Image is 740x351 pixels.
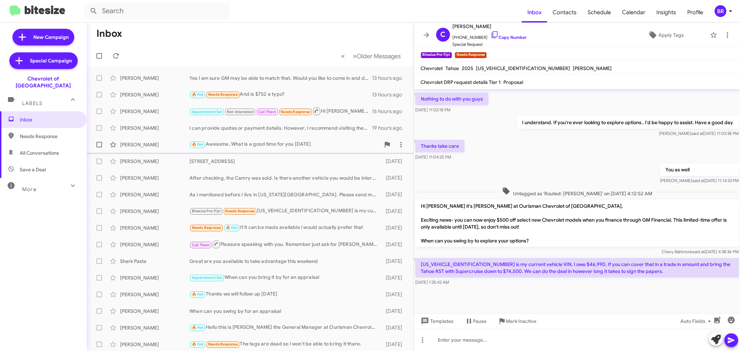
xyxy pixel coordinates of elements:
[192,92,204,97] span: 🔥 Hot
[709,5,732,17] button: BR
[192,342,204,346] span: 🔥 Hot
[675,315,719,327] button: Auto Fields
[189,158,381,165] div: [STREET_ADDRESS]
[22,100,42,106] span: Labels
[192,325,204,330] span: 🔥 Hot
[522,2,547,23] a: Inbox
[120,341,189,348] div: [PERSON_NAME]
[20,133,79,140] span: Needs Response
[189,308,381,315] div: When can you swing by for an appraisal
[504,79,524,85] span: Proposal
[120,75,189,82] div: [PERSON_NAME]
[660,163,739,176] p: You as well
[189,107,372,115] div: Hi [PERSON_NAME], did you try calling me? Do you have any updates?
[281,110,310,114] span: Needs Response
[189,258,381,265] div: Great are you available to take advantage this weekend
[582,2,616,23] a: Schedule
[446,65,459,71] span: Tahoe
[415,140,465,152] p: Thanks take care
[22,186,36,192] span: More
[414,315,459,327] button: Templates
[381,208,408,215] div: [DATE]
[120,241,189,248] div: [PERSON_NAME]
[208,92,238,97] span: Needs Response
[517,116,739,129] p: I understand. If you're ever looking to explore options , I'd be happy to assist. Have a good day
[381,174,408,181] div: [DATE]
[381,224,408,231] div: [DATE]
[547,2,582,23] span: Contacts
[189,340,381,348] div: The tags are dead so I won't be able to bring it there.
[462,65,474,71] span: 2025
[381,274,408,281] div: [DATE]
[459,315,492,327] button: Pause
[120,308,189,315] div: [PERSON_NAME]
[192,110,222,114] span: Appointment Set
[20,166,46,173] span: Save a Deal
[120,141,189,148] div: [PERSON_NAME]
[120,274,189,281] div: [PERSON_NAME]
[692,178,704,183] span: said at
[492,315,542,327] button: Mark Inactive
[349,49,405,63] button: Next
[415,154,451,160] span: [DATE] 11:04:25 PM
[192,209,221,213] span: Bitesize Pro-Tip!
[227,110,254,114] span: Not-Interested
[189,191,381,198] div: As I mentioned before I live in [US_STATE][GEOGRAPHIC_DATA]. Please send me the updated pricing f...
[192,225,221,230] span: Needs Response
[341,52,345,60] span: «
[440,29,445,40] span: C
[189,140,380,148] div: Awesome, What is a good time for you [DATE]
[680,315,714,327] span: Auto Fields
[192,292,204,297] span: 🔥 Hot
[189,174,381,181] div: After checking, the Camry was sold. Is there another vehicle you would be interested in or would ...
[506,315,537,327] span: Mark Inactive
[120,158,189,165] div: [PERSON_NAME]
[660,178,739,183] span: [PERSON_NAME] [DATE] 11:14:33 PM
[372,108,408,115] div: 16 hours ago
[415,93,488,105] p: Nothing to do with you guys
[120,108,189,115] div: [PERSON_NAME]
[338,49,405,63] nav: Page navigation example
[421,65,443,71] span: Chevrolet
[691,131,703,136] span: said at
[381,291,408,298] div: [DATE]
[473,315,487,327] span: Pause
[20,116,79,123] span: Inbox
[381,241,408,248] div: [DATE]
[381,191,408,198] div: [DATE]
[226,225,238,230] span: 🔥 Hot
[421,79,501,85] span: Chevrolet DRP request details Tier 1
[455,52,487,58] small: Needs Response
[662,249,739,254] span: Chevy Baltimore [DATE] 4:38:36 PM
[9,52,78,69] a: Special Campaign
[208,342,238,346] span: Needs Response
[372,75,408,82] div: 13 hours ago
[120,125,189,131] div: [PERSON_NAME]
[189,274,381,282] div: When can you bring it by for an appraisal
[120,324,189,331] div: [PERSON_NAME]
[616,2,651,23] a: Calendar
[189,290,381,298] div: Thanks we will follow up [DATE]
[499,187,655,197] span: Untagged as 'Routed: [PERSON_NAME]' on [DATE] 4:12:52 AM
[415,258,739,277] p: [US_VEHICLE_IDENTIFICATION_NUMBER] is my current vehicle VIN, I owe $46,990. If you can cover tha...
[372,91,408,98] div: 13 hours ago
[381,341,408,348] div: [DATE]
[573,65,612,71] span: [PERSON_NAME]
[189,224,381,232] div: If it can be made available i would actually prefer that
[258,110,276,114] span: Call Them
[453,41,527,48] span: Special Request
[120,258,189,265] div: Shark Pasta
[30,57,72,64] span: Special Campaign
[453,22,527,31] span: [PERSON_NAME]
[12,29,74,45] a: New Campaign
[491,35,527,40] a: Copy Number
[381,158,408,165] div: [DATE]
[419,315,454,327] span: Templates
[353,52,357,60] span: »
[189,125,372,131] div: I can provide quotes or payment details. However, I recommend visiting the dealership to discuss ...
[189,207,381,215] div: [US_VEHICLE_IDENTIFICATION_NUMBER] is my current vehicle VIN, I owe $46,990. If you can cover tha...
[381,324,408,331] div: [DATE]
